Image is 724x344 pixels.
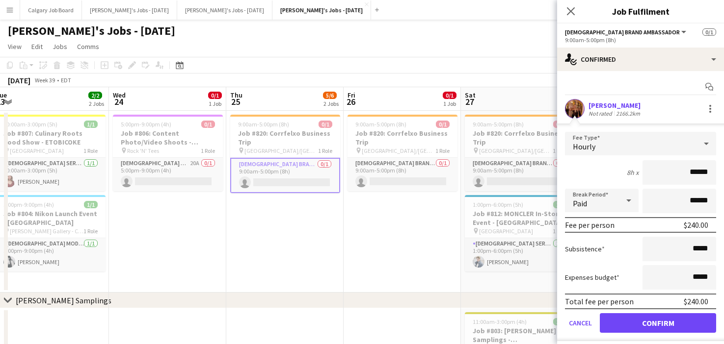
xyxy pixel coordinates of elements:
[77,42,99,51] span: Comms
[61,76,71,84] div: EDT
[565,273,619,282] label: Expenses budget
[20,0,82,20] button: Calgary Job Board
[318,147,332,154] span: 1 Role
[238,121,289,128] span: 9:00am-5:00pm (8h)
[557,5,724,18] h3: Job Fulfilment
[465,158,575,191] app-card-role: [DEMOGRAPHIC_DATA] Brand Ambassador0/19:00am-5:00pm (8h)
[553,318,567,325] span: 1/1
[465,209,575,227] h3: Job #812: MONCLER In-Store Event - [GEOGRAPHIC_DATA]
[627,168,639,177] div: 8h x
[3,201,54,208] span: 5:00pm-9:00pm (4h)
[31,42,43,51] span: Edit
[436,121,450,128] span: 0/1
[684,220,708,230] div: $240.00
[272,0,371,20] button: [PERSON_NAME]'s Jobs - [DATE]
[201,121,215,128] span: 0/1
[348,158,457,191] app-card-role: [DEMOGRAPHIC_DATA] Brand Ambassador0/19:00am-5:00pm (8h)
[465,115,575,191] app-job-card: 9:00am-5:00pm (8h)0/1Job #820: Corrfelxo Business Trip [GEOGRAPHIC_DATA]/[GEOGRAPHIC_DATA]1 Role[...
[465,238,575,271] app-card-role: [DEMOGRAPHIC_DATA] Server1/11:00pm-6:00pm (5h)[PERSON_NAME]
[3,121,57,128] span: 10:00am-3:00pm (5h)
[573,142,595,151] span: Hourly
[88,92,102,99] span: 2/2
[565,28,680,36] span: Female Brand Ambassador
[362,147,435,154] span: [GEOGRAPHIC_DATA]/[GEOGRAPHIC_DATA]
[565,313,596,333] button: Cancel
[83,227,98,235] span: 1 Role
[553,147,567,154] span: 1 Role
[319,121,332,128] span: 0/1
[600,313,716,333] button: Confirm
[113,129,223,147] h3: Job #806: Content Photo/Video Shoots - [PERSON_NAME]
[113,158,223,191] app-card-role: [DEMOGRAPHIC_DATA] Model20A0/15:00pm-9:00pm (4h)
[73,40,103,53] a: Comms
[244,147,318,154] span: [GEOGRAPHIC_DATA]/[GEOGRAPHIC_DATA]
[473,318,527,325] span: 11:00am-3:00pm (4h)
[573,198,587,208] span: Paid
[201,147,215,154] span: 1 Role
[479,227,533,235] span: [GEOGRAPHIC_DATA]
[465,129,575,147] h3: Job #820: Corrfelxo Business Trip
[27,40,47,53] a: Edit
[230,115,340,193] app-job-card: 9:00am-5:00pm (8h)0/1Job #820: Corrfelxo Business Trip [GEOGRAPHIC_DATA]/[GEOGRAPHIC_DATA]1 Role[...
[177,0,272,20] button: [PERSON_NAME]'s Jobs - [DATE]
[465,326,575,344] h3: Job #803: [PERSON_NAME] Samplings - [GEOGRAPHIC_DATA]
[84,121,98,128] span: 1/1
[553,121,567,128] span: 0/1
[589,110,614,117] div: Not rated
[16,295,111,305] div: [PERSON_NAME] Samplings
[565,220,615,230] div: Fee per person
[230,91,242,99] span: Thu
[113,115,223,191] app-job-card: 5:00pm-9:00pm (4h)0/1Job #806: Content Photo/Video Shoots - [PERSON_NAME] Rock 'N' Tees1 Role[DEM...
[463,96,476,107] span: 27
[348,129,457,147] h3: Job #820: Corrfelxo Business Trip
[49,40,71,53] a: Jobs
[89,100,104,107] div: 2 Jobs
[8,42,22,51] span: View
[565,28,688,36] button: [DEMOGRAPHIC_DATA] Brand Ambassador
[127,147,159,154] span: Rock 'N' Tees
[557,48,724,71] div: Confirmed
[323,92,337,99] span: 5/6
[53,42,67,51] span: Jobs
[113,91,126,99] span: Wed
[702,28,716,36] span: 0/1
[121,121,171,128] span: 5:00pm-9:00pm (4h)
[684,296,708,306] div: $240.00
[465,91,476,99] span: Sat
[230,158,340,193] app-card-role: [DEMOGRAPHIC_DATA] Brand Ambassador0/19:00am-5:00pm (8h)
[84,201,98,208] span: 1/1
[355,121,406,128] span: 9:00am-5:00pm (8h)
[443,100,456,107] div: 1 Job
[82,0,177,20] button: [PERSON_NAME]'s Jobs - [DATE]
[348,91,355,99] span: Fri
[229,96,242,107] span: 25
[565,245,605,253] label: Subsistence
[230,129,340,147] h3: Job #820: Corrfelxo Business Trip
[479,147,553,154] span: [GEOGRAPHIC_DATA]/[GEOGRAPHIC_DATA]
[111,96,126,107] span: 24
[8,75,30,85] div: [DATE]
[565,36,716,44] div: 9:00am-5:00pm (8h)
[443,92,456,99] span: 0/1
[10,147,64,154] span: [GEOGRAPHIC_DATA]
[614,110,642,117] div: 2166.2km
[32,76,57,84] span: Week 39
[10,227,83,235] span: [PERSON_NAME] Gallery - Cooperage Studio
[8,24,175,38] h1: [PERSON_NAME]'s Jobs - [DATE]
[565,296,634,306] div: Total fee per person
[435,147,450,154] span: 1 Role
[209,100,221,107] div: 1 Job
[553,201,567,208] span: 1/1
[348,115,457,191] app-job-card: 9:00am-5:00pm (8h)0/1Job #820: Corrfelxo Business Trip [GEOGRAPHIC_DATA]/[GEOGRAPHIC_DATA]1 Role[...
[4,40,26,53] a: View
[83,147,98,154] span: 1 Role
[589,101,642,110] div: [PERSON_NAME]
[208,92,222,99] span: 0/1
[465,195,575,271] app-job-card: 1:00pm-6:00pm (5h)1/1Job #812: MONCLER In-Store Event - [GEOGRAPHIC_DATA] [GEOGRAPHIC_DATA]1 Role...
[553,227,567,235] span: 1 Role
